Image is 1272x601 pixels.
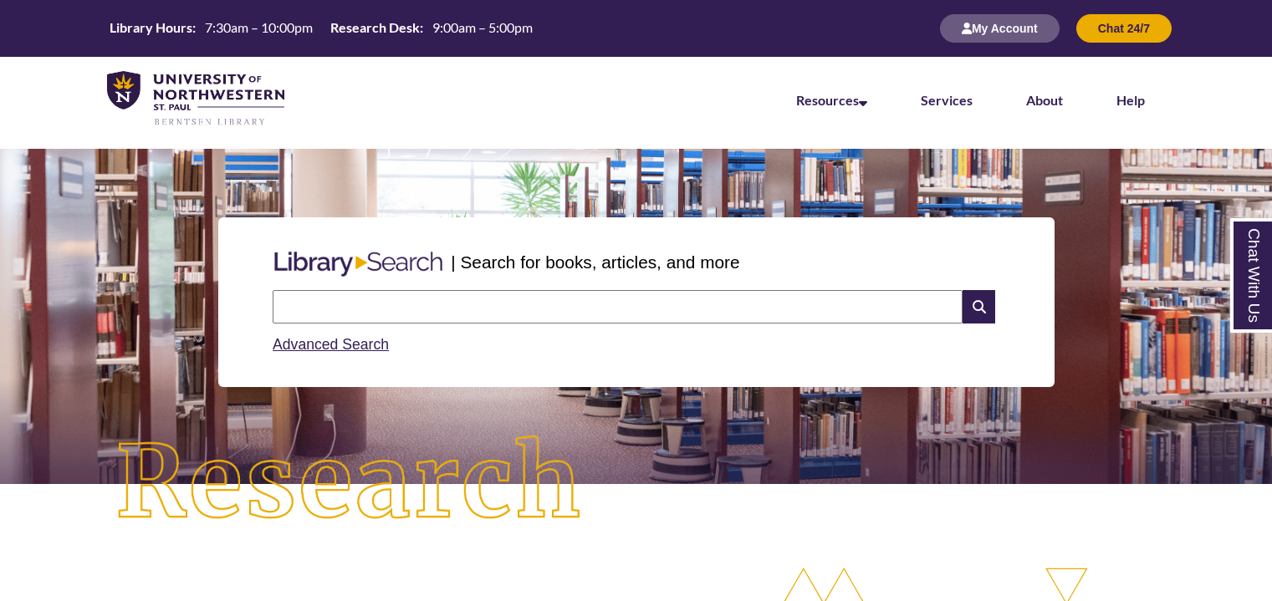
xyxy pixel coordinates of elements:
[107,71,284,127] img: UNWSP Library Logo
[921,92,973,108] a: Services
[1076,14,1172,43] button: Chat 24/7
[940,14,1060,43] button: My Account
[940,21,1060,35] a: My Account
[432,19,533,35] span: 9:00am – 5:00pm
[103,18,539,38] a: Hours Today
[205,19,313,35] span: 7:30am – 10:00pm
[103,18,198,37] th: Library Hours:
[266,245,451,283] img: Libary Search
[1026,92,1063,108] a: About
[963,290,994,323] i: Search
[796,92,867,108] a: Resources
[273,336,389,353] a: Advanced Search
[451,249,739,275] p: | Search for books, articles, and more
[324,18,426,37] th: Research Desk:
[103,18,539,37] table: Hours Today
[1076,21,1172,35] a: Chat 24/7
[64,384,636,583] img: Research
[1116,92,1145,108] a: Help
